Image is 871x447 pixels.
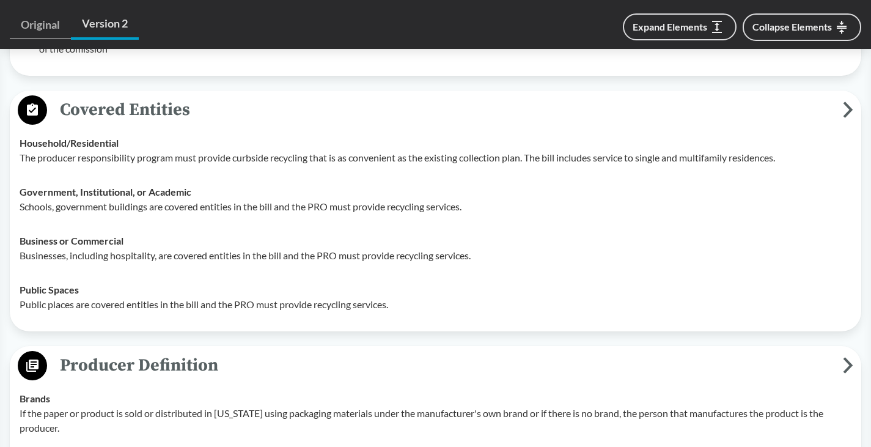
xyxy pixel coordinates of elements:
[71,10,139,40] a: Version 2
[20,297,851,312] p: Public places are covered entities in the bill and the PRO must provide recycling services.
[20,284,79,295] strong: Public Spaces
[623,13,737,40] button: Expand Elements
[20,406,851,435] p: If the paper or product is sold or distributed in [US_STATE] using packaging materials under the ...
[20,186,191,198] strong: Government, Institutional, or Academic
[20,199,851,214] p: Schools, government buildings are covered entities in the bill and the PRO must provide recycling...
[47,96,843,124] span: Covered Entities
[20,248,851,263] p: Businesses, including hospitality, are covered entities in the bill and the PRO must provide recy...
[20,150,851,165] p: The producer responsibility program must provide curbside recycling that is as convenient as the ...
[743,13,861,41] button: Collapse Elements
[47,352,843,379] span: Producer Definition
[10,11,71,39] a: Original
[20,235,123,246] strong: Business or Commercial
[14,95,857,126] button: Covered Entities
[20,137,119,149] strong: Household/​Residential
[20,393,50,404] strong: Brands
[14,350,857,382] button: Producer Definition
